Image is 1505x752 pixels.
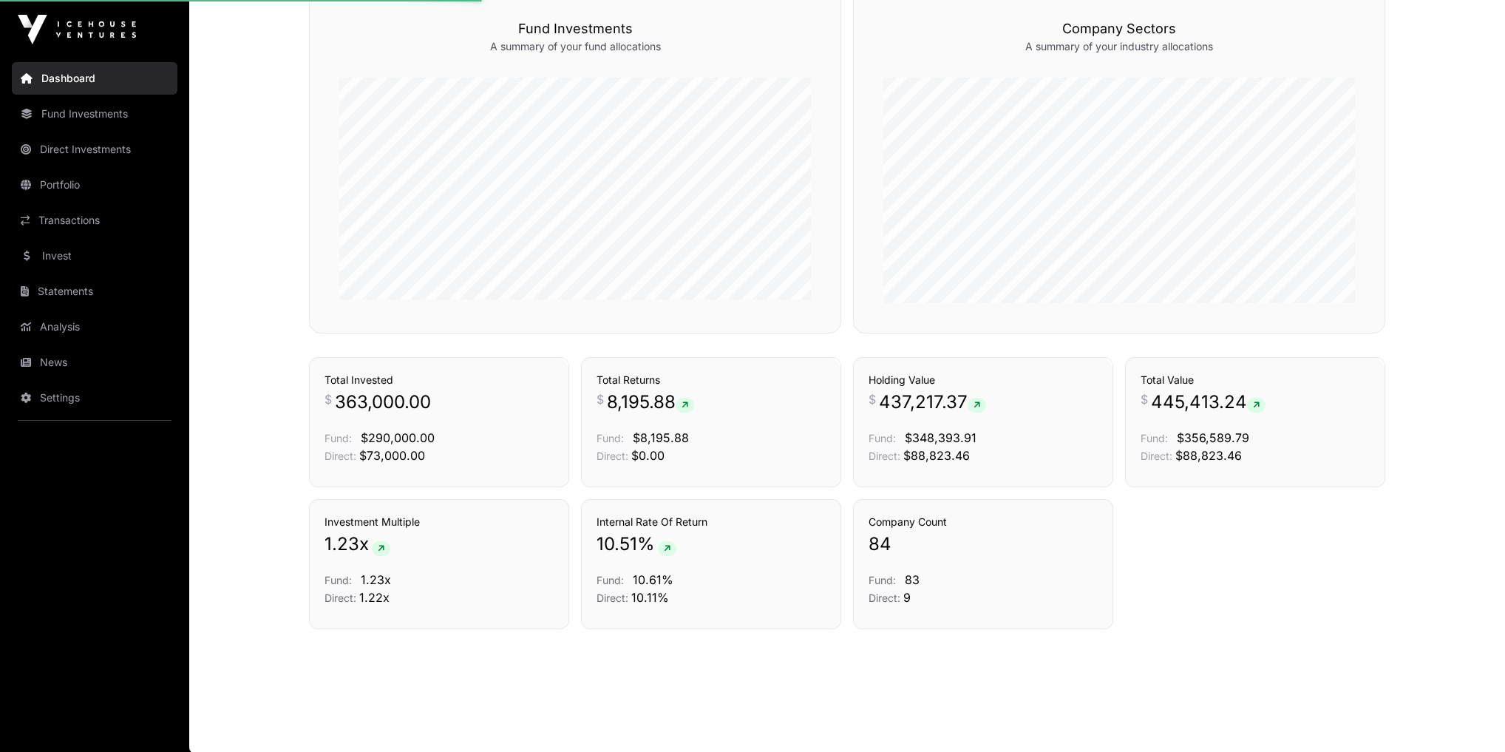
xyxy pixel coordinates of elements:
[869,450,900,462] span: Direct:
[12,240,177,272] a: Invest
[903,590,911,605] span: 9
[905,572,920,587] span: 83
[597,432,624,444] span: Fund:
[339,39,811,54] p: A summary of your fund allocations
[12,275,177,308] a: Statements
[903,448,970,463] span: $88,823.46
[633,572,673,587] span: 10.61%
[905,430,976,445] span: $348,393.91
[597,532,637,556] span: 10.51
[1177,430,1249,445] span: $356,589.79
[12,346,177,379] a: News
[325,432,352,444] span: Fund:
[325,373,554,387] h3: Total Invested
[359,590,390,605] span: 1.22x
[869,515,1098,529] h3: Company Count
[597,574,624,586] span: Fund:
[12,311,177,343] a: Analysis
[1175,448,1242,463] span: $88,823.46
[869,373,1098,387] h3: Holding Value
[869,390,876,408] span: $
[18,15,136,44] img: Icehouse Ventures Logo
[12,382,177,414] a: Settings
[883,39,1355,54] p: A summary of your industry allocations
[1151,390,1266,414] span: 445,413.24
[359,448,425,463] span: $73,000.00
[339,18,811,39] h3: Fund Investments
[869,592,900,604] span: Direct:
[361,572,391,587] span: 1.23x
[1141,390,1148,408] span: $
[597,450,628,462] span: Direct:
[597,592,628,604] span: Direct:
[325,450,356,462] span: Direct:
[12,204,177,237] a: Transactions
[361,430,435,445] span: $290,000.00
[869,432,896,444] span: Fund:
[883,18,1355,39] h3: Company Sectors
[335,390,431,414] span: 363,000.00
[1141,450,1172,462] span: Direct:
[607,390,694,414] span: 8,195.88
[1141,373,1370,387] h3: Total Value
[1431,681,1505,752] iframe: Chat Widget
[637,532,655,556] span: %
[631,590,669,605] span: 10.11%
[597,390,604,408] span: $
[631,448,665,463] span: $0.00
[325,532,359,556] span: 1.23
[869,532,891,556] span: 84
[325,515,554,529] h3: Investment Multiple
[879,390,986,414] span: 437,217.37
[597,515,826,529] h3: Internal Rate Of Return
[12,169,177,201] a: Portfolio
[325,390,332,408] span: $
[1141,432,1168,444] span: Fund:
[12,62,177,95] a: Dashboard
[325,574,352,586] span: Fund:
[359,532,369,556] span: x
[12,98,177,130] a: Fund Investments
[597,373,826,387] h3: Total Returns
[12,133,177,166] a: Direct Investments
[633,430,689,445] span: $8,195.88
[325,592,356,604] span: Direct:
[869,574,896,586] span: Fund:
